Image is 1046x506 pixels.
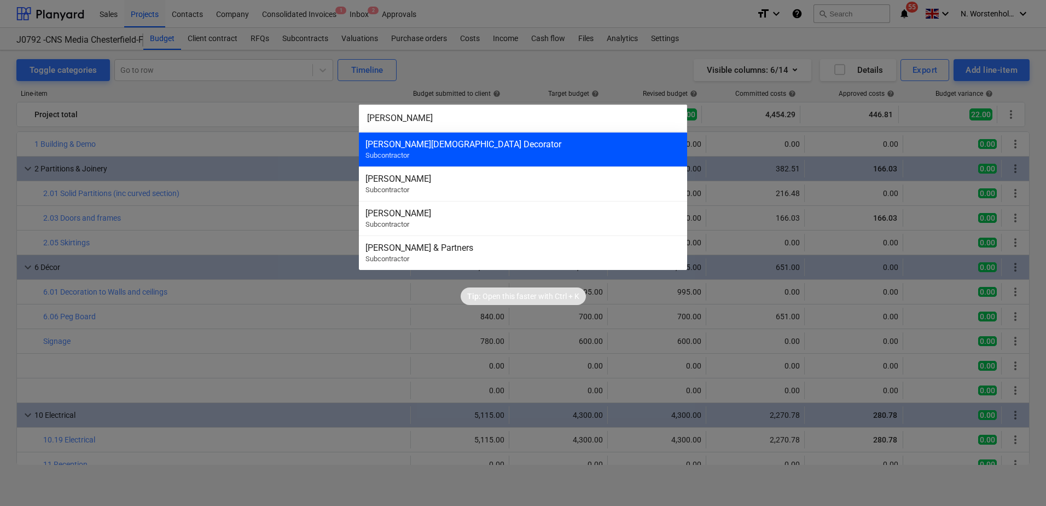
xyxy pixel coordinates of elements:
[365,243,681,253] div: [PERSON_NAME] & Partners
[365,151,409,159] span: Subcontractor
[359,166,687,201] div: [PERSON_NAME]Subcontractor
[555,291,579,302] p: Ctrl + K
[461,287,586,305] div: Tip:Open this faster withCtrl + K
[359,235,687,270] div: [PERSON_NAME] & PartnersSubcontractor
[365,220,409,228] span: Subcontractor
[359,201,687,235] div: [PERSON_NAME]Subcontractor
[365,174,681,184] div: [PERSON_NAME]
[365,208,681,219] div: [PERSON_NAME]
[467,291,481,302] p: Tip:
[359,105,687,132] input: Search for projects, line-items, subcontracts, valuations, subcontractors...
[365,255,409,263] span: Subcontractor
[365,186,409,194] span: Subcontractor
[991,453,1046,506] iframe: Chat Widget
[359,132,687,166] div: [PERSON_NAME][DEMOGRAPHIC_DATA] DecoratorSubcontractor
[483,291,553,302] p: Open this faster with
[365,139,681,150] div: [PERSON_NAME][DEMOGRAPHIC_DATA] Decorator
